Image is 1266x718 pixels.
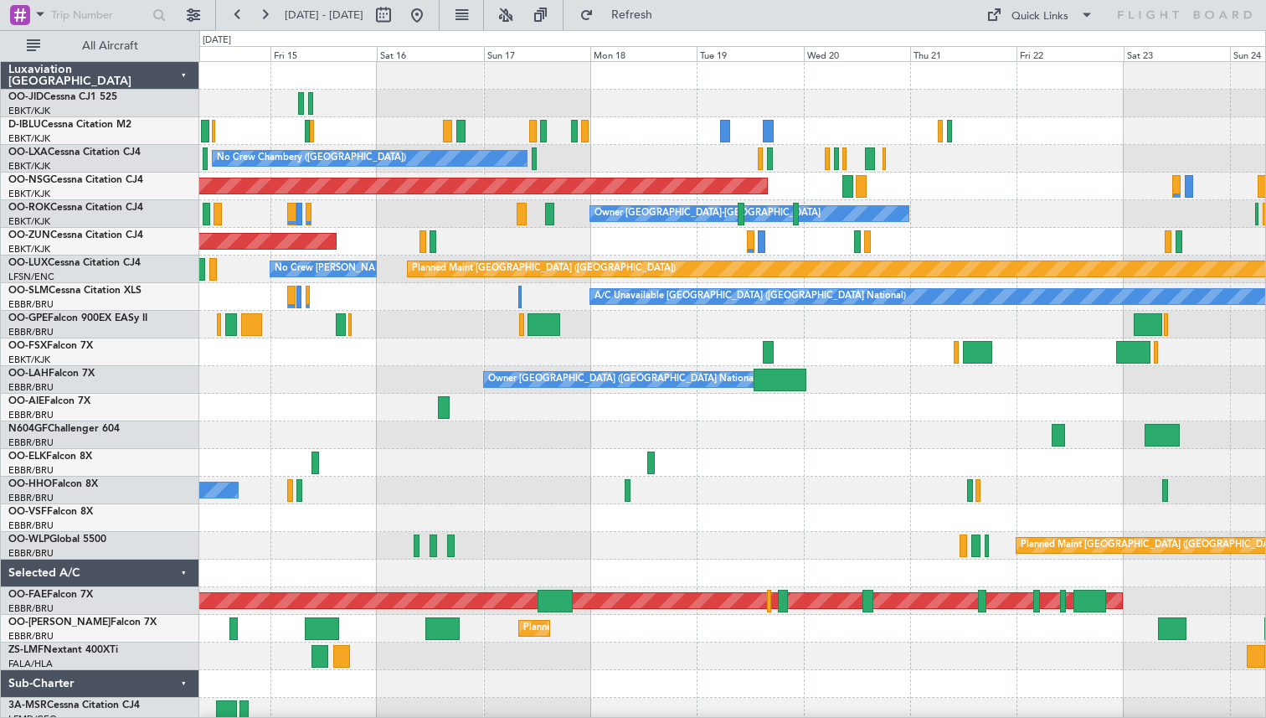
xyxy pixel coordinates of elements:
a: ZS-LMFNextant 400XTi [8,645,118,655]
span: OO-JID [8,92,44,102]
div: Sat 16 [377,46,483,61]
div: Thu 21 [910,46,1016,61]
span: OO-WLP [8,535,49,545]
div: Fri 15 [270,46,377,61]
a: OO-WLPGlobal 5500 [8,535,106,545]
span: Refresh [597,9,667,21]
a: OO-LAHFalcon 7X [8,369,95,379]
span: OO-ZUN [8,230,50,240]
button: Refresh [572,2,672,28]
a: OO-FSXFalcon 7X [8,341,93,351]
div: A/C Unavailable [GEOGRAPHIC_DATA] ([GEOGRAPHIC_DATA] National) [594,284,906,309]
a: EBBR/BRU [8,492,54,504]
span: D-IBLU [8,120,41,130]
div: Wed 20 [804,46,910,61]
a: EBBR/BRU [8,409,54,421]
a: OO-NSGCessna Citation CJ4 [8,175,143,185]
a: OO-[PERSON_NAME]Falcon 7X [8,617,157,628]
a: OO-SLMCessna Citation XLS [8,286,142,296]
a: D-IBLUCessna Citation M2 [8,120,131,130]
a: OO-ELKFalcon 8X [8,452,92,462]
a: EBKT/KJK [8,215,50,228]
a: EBBR/BRU [8,381,54,394]
div: Thu 14 [163,46,270,61]
a: EBBR/BRU [8,547,54,560]
span: All Aircraft [44,40,177,52]
span: OO-ELK [8,452,46,462]
a: EBKT/KJK [8,105,50,117]
div: [DATE] [203,34,231,48]
a: EBBR/BRU [8,464,54,477]
a: OO-FAEFalcon 7X [8,590,93,600]
div: Fri 22 [1016,46,1123,61]
a: N604GFChallenger 604 [8,424,120,434]
div: Sun 17 [484,46,590,61]
a: LFSN/ENC [8,271,54,283]
a: EBKT/KJK [8,188,50,200]
span: OO-VSF [8,507,47,517]
div: Quick Links [1011,8,1068,25]
a: EBBR/BRU [8,298,54,311]
span: ZS-LMF [8,645,44,655]
button: All Aircraft [18,33,182,59]
a: EBBR/BRU [8,519,54,532]
a: OO-VSFFalcon 8X [8,507,93,517]
a: EBKT/KJK [8,354,50,366]
span: [DATE] - [DATE] [285,8,363,23]
a: EBKT/KJK [8,243,50,256]
span: 3A-MSR [8,700,47,710]
input: Trip Number [51,3,147,28]
span: OO-FSX [8,341,47,351]
div: Sat 23 [1124,46,1230,61]
a: EBBR/BRU [8,436,54,449]
div: No Crew [PERSON_NAME] ([PERSON_NAME]) [275,256,476,282]
div: Owner [GEOGRAPHIC_DATA]-[GEOGRAPHIC_DATA] [594,201,821,226]
span: OO-AIE [8,396,44,406]
span: OO-LAH [8,369,49,379]
div: No Crew Chambery ([GEOGRAPHIC_DATA]) [217,146,406,171]
div: Owner [GEOGRAPHIC_DATA] ([GEOGRAPHIC_DATA] National) [488,367,759,392]
a: OO-LXACessna Citation CJ4 [8,147,141,158]
span: OO-GPE [8,313,48,323]
a: EBKT/KJK [8,160,50,173]
a: OO-JIDCessna CJ1 525 [8,92,117,102]
span: OO-LUX [8,258,48,268]
div: Tue 19 [697,46,803,61]
span: OO-[PERSON_NAME] [8,617,111,628]
a: OO-HHOFalcon 8X [8,479,98,489]
a: OO-ROKCessna Citation CJ4 [8,203,143,213]
a: OO-ZUNCessna Citation CJ4 [8,230,143,240]
span: OO-NSG [8,175,50,185]
a: OO-GPEFalcon 900EX EASy II [8,313,147,323]
div: Mon 18 [590,46,697,61]
a: EBBR/BRU [8,602,54,615]
a: OO-LUXCessna Citation CJ4 [8,258,141,268]
span: OO-SLM [8,286,49,296]
a: 3A-MSRCessna Citation CJ4 [8,700,140,710]
a: EBBR/BRU [8,630,54,643]
span: OO-HHO [8,479,52,489]
div: Planned Maint [GEOGRAPHIC_DATA] ([GEOGRAPHIC_DATA] National) [523,616,826,641]
div: Planned Maint [GEOGRAPHIC_DATA] ([GEOGRAPHIC_DATA]) [412,256,676,282]
a: EBBR/BRU [8,326,54,338]
span: N604GF [8,424,48,434]
a: OO-AIEFalcon 7X [8,396,90,406]
span: OO-ROK [8,203,50,213]
a: EBKT/KJK [8,132,50,145]
button: Quick Links [978,2,1102,28]
span: OO-FAE [8,590,47,600]
a: FALA/HLA [8,658,53,670]
span: OO-LXA [8,147,48,158]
